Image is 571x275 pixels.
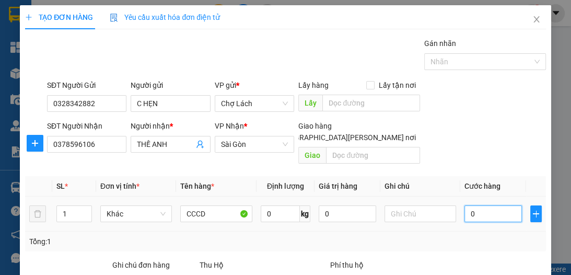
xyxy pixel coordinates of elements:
input: 0 [319,205,376,222]
span: Increase Value [80,206,91,214]
span: plus [25,14,32,21]
span: Tên hàng [180,182,214,190]
span: Yêu cầu xuất hóa đơn điện tử [110,13,220,21]
button: plus [530,205,542,222]
span: plus [27,139,43,147]
span: Lấy [298,95,322,111]
input: Dọc đường [322,95,420,111]
span: Chợ Lách [221,96,288,111]
label: Ghi chú đơn hàng [112,261,170,269]
span: Giao [298,147,326,164]
span: Decrease Value [80,214,91,222]
div: Người gửi [131,79,210,91]
span: VP Nhận [215,122,244,130]
span: Sài Gòn [221,136,288,152]
label: Gán nhãn [424,39,456,48]
span: Thu Hộ [200,261,224,269]
input: VD: Bàn, Ghế [180,205,252,222]
input: Dọc đường [326,147,420,164]
span: down [83,215,89,221]
div: Tổng: 1 [29,236,222,247]
div: Người nhận [131,120,210,132]
span: Đơn vị tính [100,182,139,190]
div: SĐT Người Nhận [47,120,126,132]
span: Khác [107,206,166,222]
div: VP gửi [215,79,294,91]
span: SL [56,182,65,190]
span: [GEOGRAPHIC_DATA][PERSON_NAME] nơi [273,132,420,143]
span: user-add [196,140,204,148]
div: SĐT Người Gửi [47,79,126,91]
span: plus [531,210,541,218]
button: Close [522,5,551,35]
span: kg [300,205,310,222]
span: close [532,15,541,24]
span: Giá trị hàng [319,182,357,190]
span: Định lượng [267,182,304,190]
span: Cước hàng [464,182,500,190]
span: Lấy tận nơi [375,79,420,91]
th: Ghi chú [380,176,460,197]
img: icon [110,14,118,22]
span: Giao hàng [298,122,332,130]
span: Lấy hàng [298,81,329,89]
input: Ghi Chú [384,205,456,222]
button: plus [27,135,43,152]
span: TẠO ĐƠN HÀNG [25,13,93,21]
div: Phí thu hộ [330,259,459,275]
span: up [83,208,89,214]
button: delete [29,205,46,222]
